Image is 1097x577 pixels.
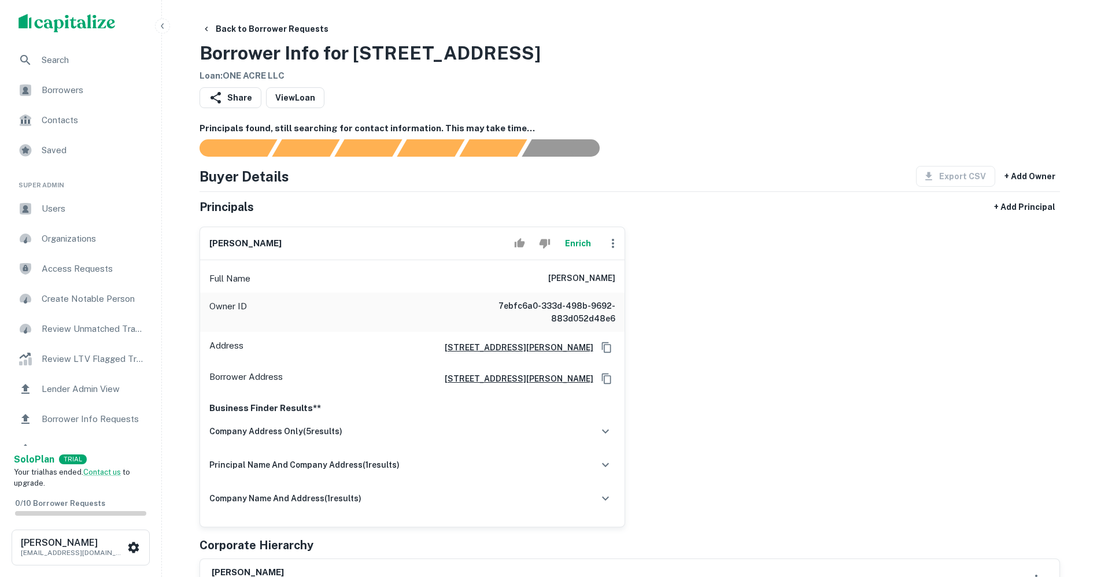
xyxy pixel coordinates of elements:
h4: Buyer Details [200,166,289,187]
span: 0 / 10 Borrower Requests [15,499,105,508]
button: Copy Address [598,339,615,356]
span: Contacts [42,113,145,127]
div: AI fulfillment process complete. [522,139,614,157]
h6: company name and address ( 1 results) [209,492,361,505]
a: Contacts [9,106,152,134]
h6: Loan : ONE ACRE LLC [200,69,541,83]
button: Copy Address [598,370,615,387]
span: Search [42,53,145,67]
h6: company address only ( 5 results) [209,425,342,438]
button: Enrich [560,232,597,255]
div: Sending borrower request to AI... [186,139,272,157]
a: Organizations [9,225,152,253]
button: [PERSON_NAME][EMAIL_ADDRESS][DOMAIN_NAME] [12,530,150,565]
span: Review Unmatched Transactions [42,322,145,336]
a: Search [9,46,152,74]
h6: Principals found, still searching for contact information. This may take time... [200,122,1060,135]
button: Accept [509,232,530,255]
p: Borrower Address [209,370,283,387]
img: capitalize-logo.png [19,14,116,32]
span: Borrower Info Requests [42,412,145,426]
a: Access Requests [9,255,152,283]
a: Users [9,195,152,223]
h6: principal name and company address ( 1 results) [209,458,400,471]
a: Review Unmatched Transactions [9,315,152,343]
span: Create Notable Person [42,292,145,306]
div: Documents found, AI parsing details... [334,139,402,157]
a: Saved [9,136,152,164]
span: Organizations [42,232,145,246]
li: Super Admin [9,167,152,195]
span: Lender Admin View [42,382,145,396]
strong: Solo Plan [14,454,54,465]
h6: [PERSON_NAME] [21,538,125,548]
a: ViewLoan [266,87,324,108]
p: Full Name [209,272,250,286]
a: Review LTV Flagged Transactions [9,345,152,373]
button: Share [200,87,261,108]
span: Borrowers [42,83,145,97]
h6: 7ebfc6a0-333d-498b-9692-883d052d48e6 [477,299,615,325]
a: Create Notable Person [9,285,152,313]
p: [EMAIL_ADDRESS][DOMAIN_NAME] [21,548,125,558]
a: Contact us [83,468,121,476]
h3: Borrower Info for [STREET_ADDRESS] [200,39,541,67]
a: [STREET_ADDRESS][PERSON_NAME] [435,341,593,354]
a: Borrowers [9,435,152,463]
a: [STREET_ADDRESS][PERSON_NAME] [435,372,593,385]
div: Your request is received and processing... [272,139,339,157]
div: TRIAL [59,454,87,464]
a: Borrower Info Requests [9,405,152,433]
a: Borrowers [9,76,152,104]
span: Borrowers [42,442,145,456]
button: Back to Borrower Requests [197,19,333,39]
div: Principals found, AI now looking for contact information... [397,139,464,157]
h6: [PERSON_NAME] [548,272,615,286]
a: Lender Admin View [9,375,152,403]
span: Users [42,202,145,216]
span: Your trial has ended. to upgrade. [14,468,130,488]
button: + Add Owner [1000,166,1060,187]
p: Address [209,339,243,356]
span: Review LTV Flagged Transactions [42,352,145,366]
h5: Corporate Hierarchy [200,537,313,554]
div: Principals found, still searching for contact information. This may take time... [459,139,527,157]
p: Business Finder Results** [209,401,615,415]
h6: [PERSON_NAME] [209,237,282,250]
span: Saved [42,143,145,157]
button: Reject [534,232,555,255]
h5: Principals [200,198,254,216]
a: SoloPlan [14,453,54,467]
span: Access Requests [42,262,145,276]
p: Owner ID [209,299,247,325]
button: + Add Principal [989,197,1060,217]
